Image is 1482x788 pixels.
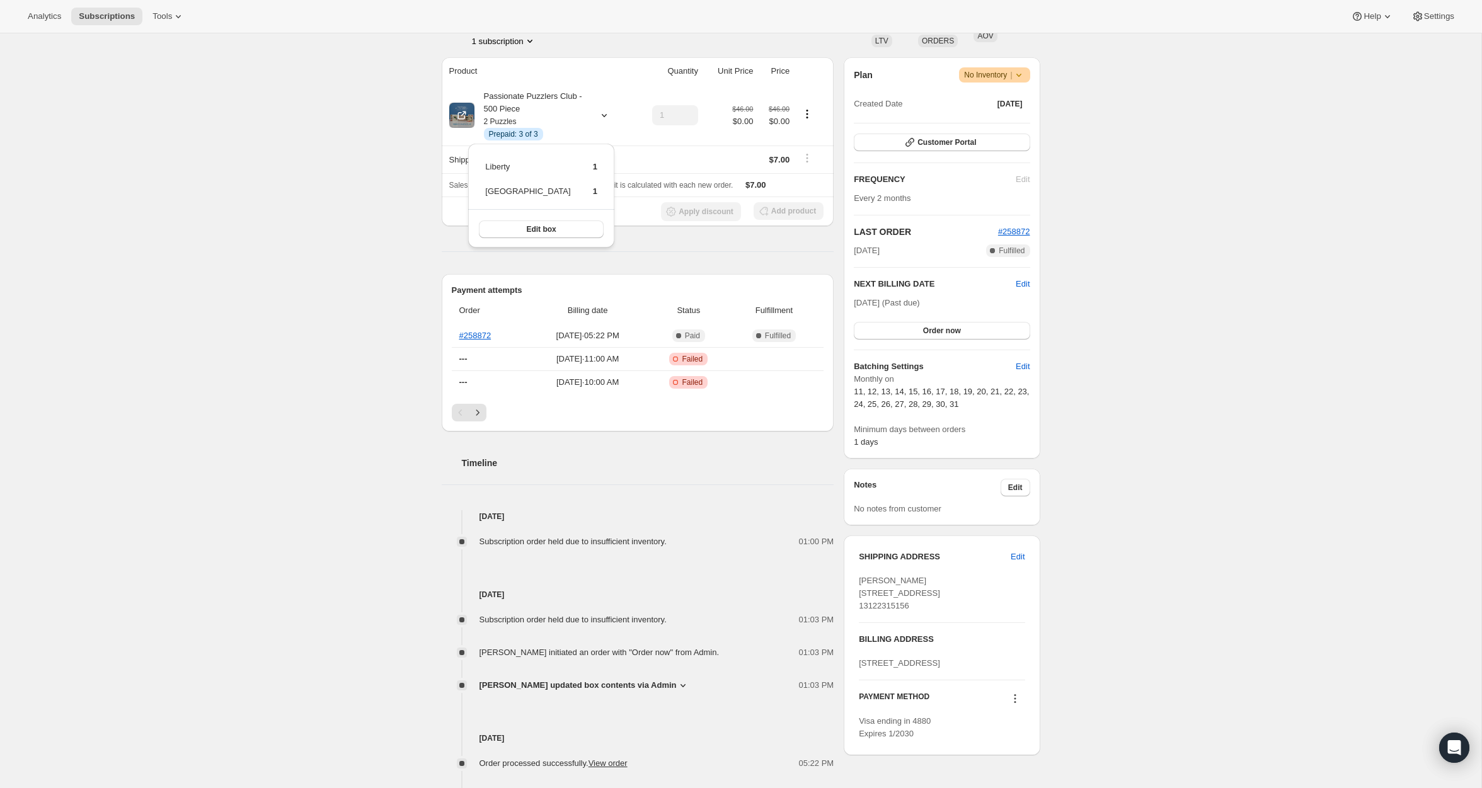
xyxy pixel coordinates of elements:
nav: Pagination [452,404,824,421]
h2: Plan [854,69,873,81]
button: Next [469,404,486,421]
span: Edit [1016,360,1030,373]
h3: Notes [854,479,1001,496]
button: Edit [1001,479,1030,496]
button: Tools [145,8,192,25]
th: Product [442,57,634,85]
span: Analytics [28,11,61,21]
button: Shipping actions [797,151,817,165]
span: Order processed successfully. [480,758,628,768]
button: Analytics [20,8,69,25]
span: [DATE] · 10:00 AM [530,376,645,389]
span: Order now [923,326,961,336]
h3: BILLING ADDRESS [859,633,1025,646]
button: [PERSON_NAME] updated box contents via Admin [480,679,689,692]
span: Tools [152,11,172,21]
span: 1 [593,162,597,171]
span: 01:03 PM [799,614,834,626]
button: Help [1343,8,1401,25]
button: Product actions [472,35,536,47]
small: 2 Puzzles [484,117,517,126]
span: Fulfilled [765,331,791,341]
span: Subscription order held due to insufficient inventory. [480,615,667,624]
span: Help [1364,11,1381,21]
span: Customer Portal [917,137,976,147]
h4: [DATE] [442,732,834,745]
span: Subscriptions [79,11,135,21]
span: Monthly on [854,373,1030,385]
span: Paid [685,331,700,341]
h3: PAYMENT METHOD [859,692,929,709]
span: Prepaid: 3 of 3 [489,129,538,139]
span: Fulfilled [999,246,1025,256]
span: --- [459,354,468,363]
a: View order [589,758,628,768]
h4: [DATE] [442,588,834,601]
span: Edit box [526,224,556,234]
h2: Timeline [462,457,834,469]
span: Failed [682,377,703,387]
button: Product actions [797,107,817,121]
button: Edit [1016,278,1030,290]
span: --- [459,377,468,387]
span: 1 [593,186,597,196]
span: $0.00 [761,115,790,128]
span: No Inventory [964,69,1025,81]
span: [DATE] [854,244,880,257]
h2: Payment attempts [452,284,824,297]
span: [DATE] · 11:00 AM [530,353,645,365]
span: Failed [682,354,703,364]
h3: SHIPPING ADDRESS [859,551,1011,563]
th: Unit Price [702,57,757,85]
span: $0.00 [732,115,753,128]
span: Edit [1008,483,1023,493]
span: LTV [875,37,888,45]
h2: LAST ORDER [854,226,998,238]
span: ORDERS [922,37,954,45]
button: Edit box [479,220,604,238]
span: Visa ending in 4880 Expires 1/2030 [859,716,931,738]
th: Price [757,57,793,85]
div: Open Intercom Messenger [1439,733,1469,763]
th: Quantity [633,57,702,85]
h2: FREQUENCY [854,173,1016,186]
button: Edit [1008,357,1037,377]
span: 01:03 PM [799,646,834,659]
button: Customer Portal [854,134,1030,151]
h4: [DATE] [442,510,834,523]
span: Every 2 months [854,193,910,203]
span: [DATE] [997,99,1023,109]
span: Status [653,304,725,317]
small: $46.00 [769,105,790,113]
td: Liberty [485,160,571,183]
button: Settings [1404,8,1462,25]
button: Order now [854,322,1030,340]
span: Settings [1424,11,1454,21]
a: #258872 [998,227,1030,236]
span: [DATE] (Past due) [854,298,920,307]
span: AOV [977,31,993,40]
small: $46.00 [732,105,753,113]
span: 01:00 PM [799,535,834,548]
span: [STREET_ADDRESS] [859,658,940,668]
span: 11, 12, 13, 14, 15, 16, 17, 18, 19, 20, 21, 22, 23, 24, 25, 26, 27, 28, 29, 30, 31 [854,387,1029,409]
span: Subscription order held due to insufficient inventory. [480,537,667,546]
span: Fulfillment [732,304,816,317]
span: Edit [1011,551,1025,563]
span: 05:22 PM [799,757,834,770]
th: Order [452,297,527,324]
span: $7.00 [745,180,766,190]
span: | [1010,70,1012,80]
img: product img [449,103,474,128]
span: No notes from customer [854,504,941,513]
span: [PERSON_NAME] updated box contents via Admin [480,679,677,692]
span: [PERSON_NAME] [STREET_ADDRESS] 13122315156 [859,576,940,610]
span: Billing date [530,304,645,317]
button: Subscriptions [71,8,142,25]
span: 01:03 PM [799,679,834,692]
h2: NEXT BILLING DATE [854,278,1016,290]
span: [PERSON_NAME] initiated an order with "Order now" from Admin. [480,648,720,657]
span: [DATE] · 05:22 PM [530,329,645,342]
